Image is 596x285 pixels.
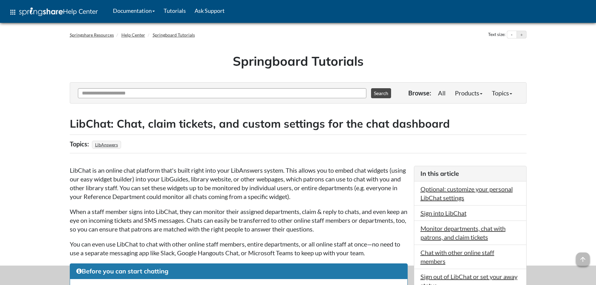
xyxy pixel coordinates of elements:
a: Ask Support [190,3,229,18]
a: Monitor departments, chat with patrons, and claim tickets [420,225,506,241]
p: When a staff member signs into LibChat, they can monitor their assigned departments, claim & repl... [70,207,408,233]
div: Text size: [487,31,507,39]
a: Help Center [121,32,145,38]
div: This site uses cookies as well as records your IP address for usage statistics. [64,270,533,280]
a: apps Help Center [5,3,102,22]
span: arrow_upward [576,252,590,266]
a: Documentation [109,3,159,18]
h1: Springboard Tutorials [74,52,522,70]
button: Increase text size [517,31,526,38]
h3: Before you can start chatting [76,267,401,276]
p: You can even use LibChat to chat with other online staff members, entire departments, or all onli... [70,240,408,257]
a: Optional: customize your personal LibChat settings [420,185,513,201]
img: Springshare [19,8,63,16]
span: Help Center [63,7,98,15]
button: Decrease text size [507,31,517,38]
button: Search [371,88,391,98]
a: Springboard Tutorials [153,32,195,38]
a: Tutorials [159,3,190,18]
span: apps [9,8,17,16]
a: All [433,87,450,99]
h2: LibChat: Chat, claim tickets, and custom settings for the chat dashboard [70,116,527,131]
a: Sign into LibChat [420,209,466,217]
p: Browse: [408,89,431,97]
h3: In this article [420,169,520,178]
a: Springshare Resources [70,32,114,38]
a: Topics [487,87,517,99]
p: LibChat is an online chat platform that's built right into your LibAnswers system. This allows yo... [70,166,408,201]
a: Products [450,87,487,99]
div: Topics: [70,138,90,150]
a: Chat with other online staff members [420,249,494,265]
a: arrow_upward [576,253,590,261]
a: LibAnswers [94,140,119,149]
